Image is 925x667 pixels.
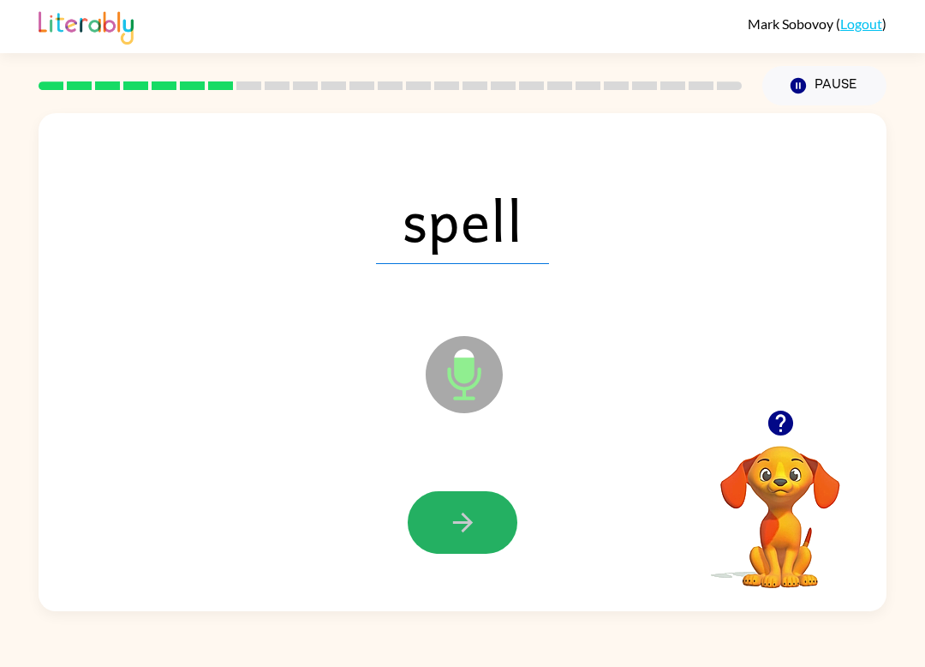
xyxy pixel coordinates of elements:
span: Mark Sobovoy [748,15,836,32]
div: ( ) [748,15,886,32]
img: Literably [39,7,134,45]
a: Logout [840,15,882,32]
button: Pause [762,66,886,105]
video: Your browser must support playing .mp4 files to use Literably. Please try using another browser. [695,419,866,591]
span: spell [376,175,549,264]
